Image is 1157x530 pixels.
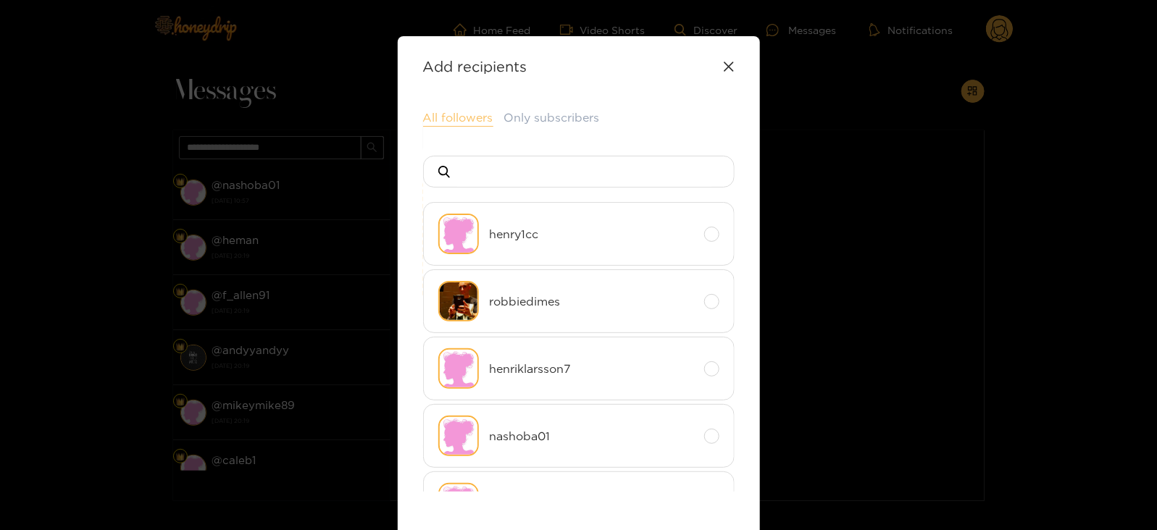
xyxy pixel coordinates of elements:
[423,58,527,75] strong: Add recipients
[438,348,479,389] img: no-avatar.png
[438,281,479,321] img: upxnl-screenshot_20250725_032726_gallery.jpg
[490,293,693,310] span: robbiedimes
[490,428,693,445] span: nashoba01
[438,483,479,523] img: no-avatar.png
[504,109,600,126] button: Only subscribers
[438,416,479,456] img: no-avatar.png
[490,226,693,243] span: henry1cc
[438,214,479,254] img: no-avatar.png
[490,361,693,377] span: henriklarsson7
[423,109,493,127] button: All followers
